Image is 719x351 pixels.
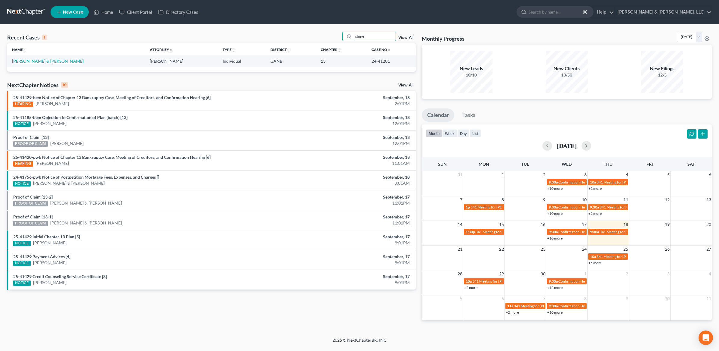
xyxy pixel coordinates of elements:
a: 24-41756-pwb Notice of Postpetition Mortgage Fees, Expenses, and Charges [] [13,174,159,180]
a: [PERSON_NAME] [50,140,84,146]
a: [PERSON_NAME] [35,101,69,107]
div: 1 [42,35,47,40]
span: 9:30a [549,205,558,209]
div: 13/50 [546,72,588,78]
span: 20 [706,221,712,228]
div: 9:01PM [282,240,410,246]
i: unfold_more [387,48,391,52]
a: +10 more [547,186,563,191]
span: Sun [438,161,447,167]
div: 8:01AM [282,180,410,186]
span: 8 [501,196,505,203]
span: 3 [667,270,670,277]
div: Open Intercom Messenger [699,331,713,345]
span: Wed [562,161,572,167]
a: [PERSON_NAME] & [PERSON_NAME] [50,220,122,226]
a: Districtunfold_more [270,47,290,52]
i: unfold_more [232,48,235,52]
span: 9:30a [549,279,558,284]
span: 9 [542,196,546,203]
a: [PERSON_NAME] [33,280,66,286]
span: 7 [459,196,463,203]
i: unfold_more [169,48,173,52]
span: 341 Meeting for [PERSON_NAME] [US_STATE] [PERSON_NAME] [600,230,702,234]
a: [PERSON_NAME] & [PERSON_NAME] [50,200,122,206]
span: 19 [664,221,670,228]
span: 10a [466,279,472,284]
span: 30 [540,270,546,277]
span: 10 [664,295,670,302]
h2: [DATE] [557,143,577,149]
div: NOTICE [13,280,31,286]
a: [PERSON_NAME] & [PERSON_NAME] [33,180,105,186]
span: Confirmation Hearing for [PERSON_NAME] [558,205,627,209]
span: 7 [542,295,546,302]
span: Fri [646,161,653,167]
span: 341 Meeting for [PERSON_NAME] [471,205,525,209]
div: 2025 © NextChapterBK, INC [188,337,531,348]
a: +5 more [588,261,602,265]
span: 341 Meeting for [PERSON_NAME] & [PERSON_NAME] [597,180,683,184]
a: Home [91,7,116,17]
td: 13 [316,55,367,67]
td: GANB [266,55,316,67]
a: +12 more [547,285,563,290]
a: View All [398,83,413,87]
span: 14 [457,221,463,228]
div: 12/5 [641,72,683,78]
div: 10/10 [450,72,492,78]
td: [PERSON_NAME] [145,55,218,67]
td: Individual [218,55,266,67]
a: [PERSON_NAME] & [PERSON_NAME], LLC [615,7,711,17]
div: 2:01PM [282,101,410,107]
div: New Clients [546,65,588,72]
a: 25-41420-pwb Notice of Chapter 13 Bankruptcy Case, Meeting of Creditors, and Confirmation Hearing... [13,155,211,160]
a: Proof of Claim [13-2] [13,194,53,199]
span: 1 [501,171,505,178]
span: 4 [625,171,629,178]
div: HEARING [13,102,33,107]
div: Recent Cases [7,34,47,41]
a: 25-41429-bem Notice of Chapter 13 Bankruptcy Case, Meeting of Creditors, and Confirmation Hearing... [13,95,211,100]
span: Tue [521,161,529,167]
span: 12 [664,196,670,203]
a: Directory Cases [155,7,201,17]
span: 13 [706,196,712,203]
a: [PERSON_NAME] [35,160,69,166]
div: September, 17 [282,274,410,280]
a: Calendar [422,108,454,122]
div: 11:01AM [282,160,410,166]
span: 9:30a [549,180,558,184]
div: PROOF OF CLAIM [13,221,48,226]
span: 10a [590,254,596,259]
span: 341 Meeting for [PERSON_NAME] [597,254,651,259]
a: Client Portal [116,7,155,17]
span: 11a [507,304,513,308]
span: 3 [584,171,587,178]
span: 25 [623,246,629,253]
span: 27 [706,246,712,253]
a: View All [398,36,413,40]
span: 5 [459,295,463,302]
div: PROOF OF CLAIM [13,201,48,206]
span: 10 [581,196,587,203]
span: 1p [466,205,470,209]
div: September, 17 [282,214,410,220]
div: 10 [61,82,68,88]
span: 24 [581,246,587,253]
span: Sat [687,161,695,167]
a: +10 more [547,310,563,315]
div: September, 18 [282,154,410,160]
div: 12:01PM [282,121,410,127]
span: 1:30p [466,230,475,234]
a: [PERSON_NAME] [33,121,66,127]
div: 11:01PM [282,220,410,226]
input: Search by name... [529,6,584,17]
span: 15 [498,221,505,228]
a: +10 more [547,236,563,240]
button: list [470,129,481,137]
span: 9 [625,295,629,302]
span: 9:30a [590,205,599,209]
div: September, 18 [282,174,410,180]
button: month [426,129,442,137]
